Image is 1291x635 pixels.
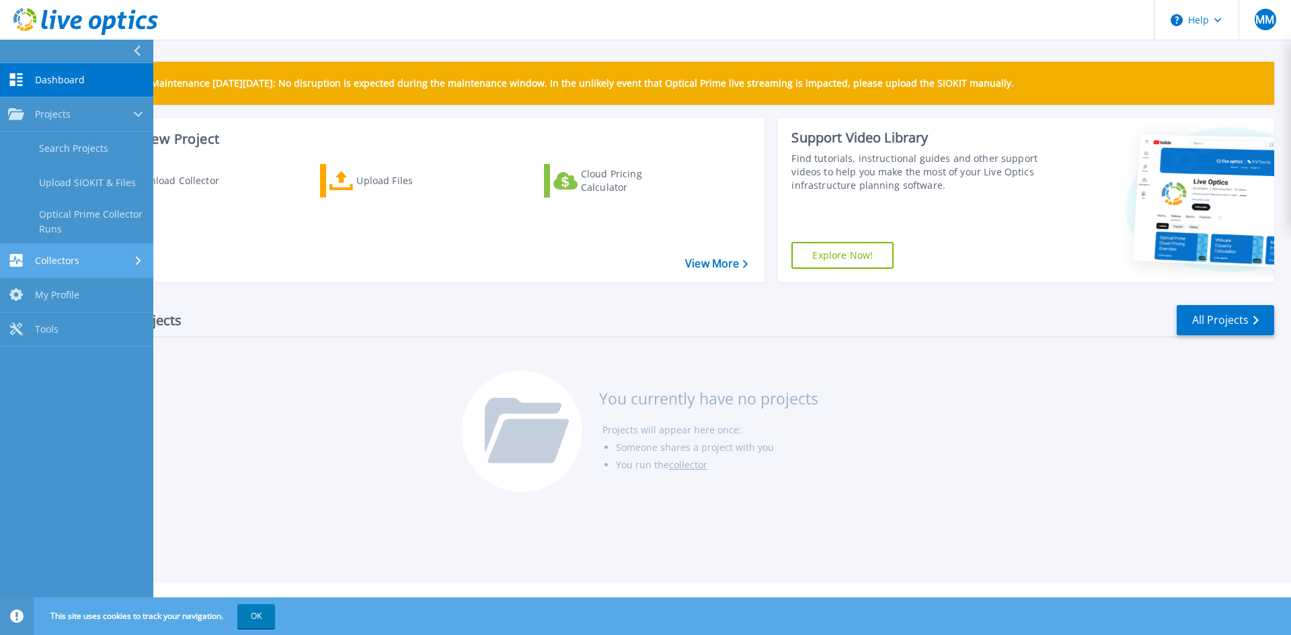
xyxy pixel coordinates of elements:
h3: You currently have no projects [599,391,818,406]
a: View More [685,257,748,270]
span: MM [1255,14,1274,25]
div: Cloud Pricing Calculator [581,167,689,194]
span: Collectors [35,255,79,267]
div: Upload Files [356,167,464,194]
div: Download Collector [130,167,237,194]
a: All Projects [1177,305,1274,335]
a: Download Collector [95,164,245,198]
span: This site uses cookies to track your navigation. [37,604,275,628]
button: OK [237,604,275,628]
a: Upload Files [320,164,470,198]
div: Support Video Library [791,129,1044,146]
a: Explore Now! [791,242,894,269]
a: Cloud Pricing Calculator [544,164,694,198]
span: Projects [35,108,71,120]
li: You run the [616,456,818,474]
li: Projects will appear here once: [602,421,818,439]
a: collector [669,458,707,471]
span: Tools [35,323,58,335]
h3: Start a New Project [95,132,748,146]
p: Scheduled Maintenance [DATE][DATE]: No disruption is expected during the maintenance window. In t... [100,78,1014,89]
li: Someone shares a project with you [616,439,818,456]
div: Find tutorials, instructional guides and other support videos to help you make the most of your L... [791,152,1044,192]
span: My Profile [35,289,79,301]
span: Dashboard [35,74,85,86]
